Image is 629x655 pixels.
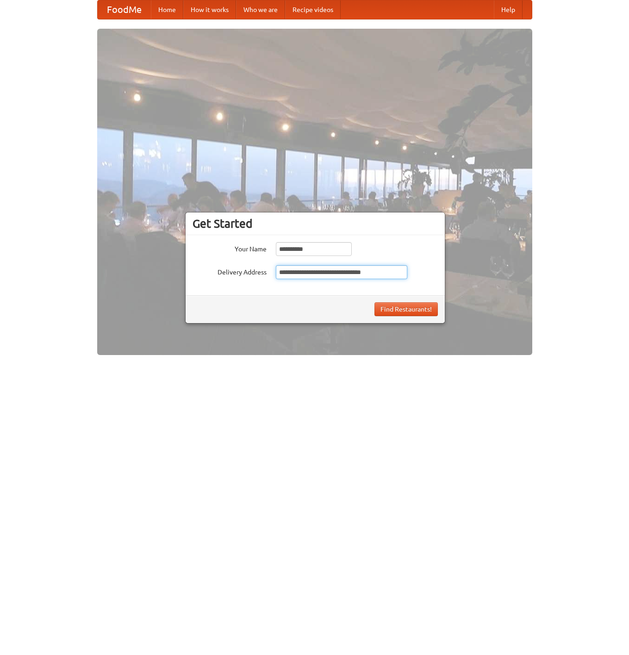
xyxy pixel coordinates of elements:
a: Help [494,0,523,19]
a: How it works [183,0,236,19]
label: Your Name [193,242,267,254]
button: Find Restaurants! [374,302,438,316]
a: Recipe videos [285,0,341,19]
a: Home [151,0,183,19]
a: Who we are [236,0,285,19]
label: Delivery Address [193,265,267,277]
a: FoodMe [98,0,151,19]
h3: Get Started [193,217,438,231]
